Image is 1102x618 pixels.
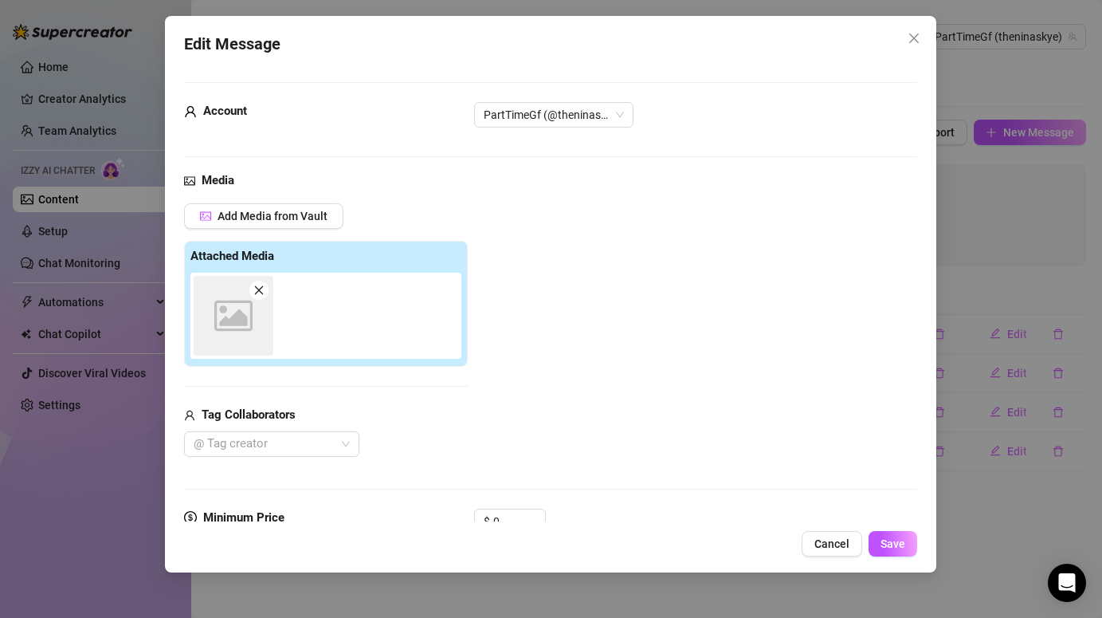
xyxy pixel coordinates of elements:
strong: Attached Media [190,249,274,263]
span: close [253,285,265,296]
span: user [184,406,195,425]
span: Cancel [815,537,850,550]
strong: Minimum Price [203,510,284,525]
strong: Account [203,104,247,118]
button: Close [902,26,927,51]
span: dollar [184,509,197,528]
span: picture [200,211,211,222]
strong: Media [202,173,234,187]
button: Save [869,531,918,557]
button: Add Media from Vault [184,203,343,229]
span: picture [184,171,195,191]
strong: Tag Collaborators [202,407,296,422]
div: Open Intercom Messenger [1048,564,1086,602]
span: user [184,102,197,121]
span: Edit Message [184,32,280,57]
span: Close [902,32,927,45]
span: close [908,32,921,45]
span: Save [881,537,906,550]
span: PartTimeGf (@theninaskye) [484,103,624,127]
span: Add Media from Vault [218,210,327,222]
button: Cancel [802,531,863,557]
